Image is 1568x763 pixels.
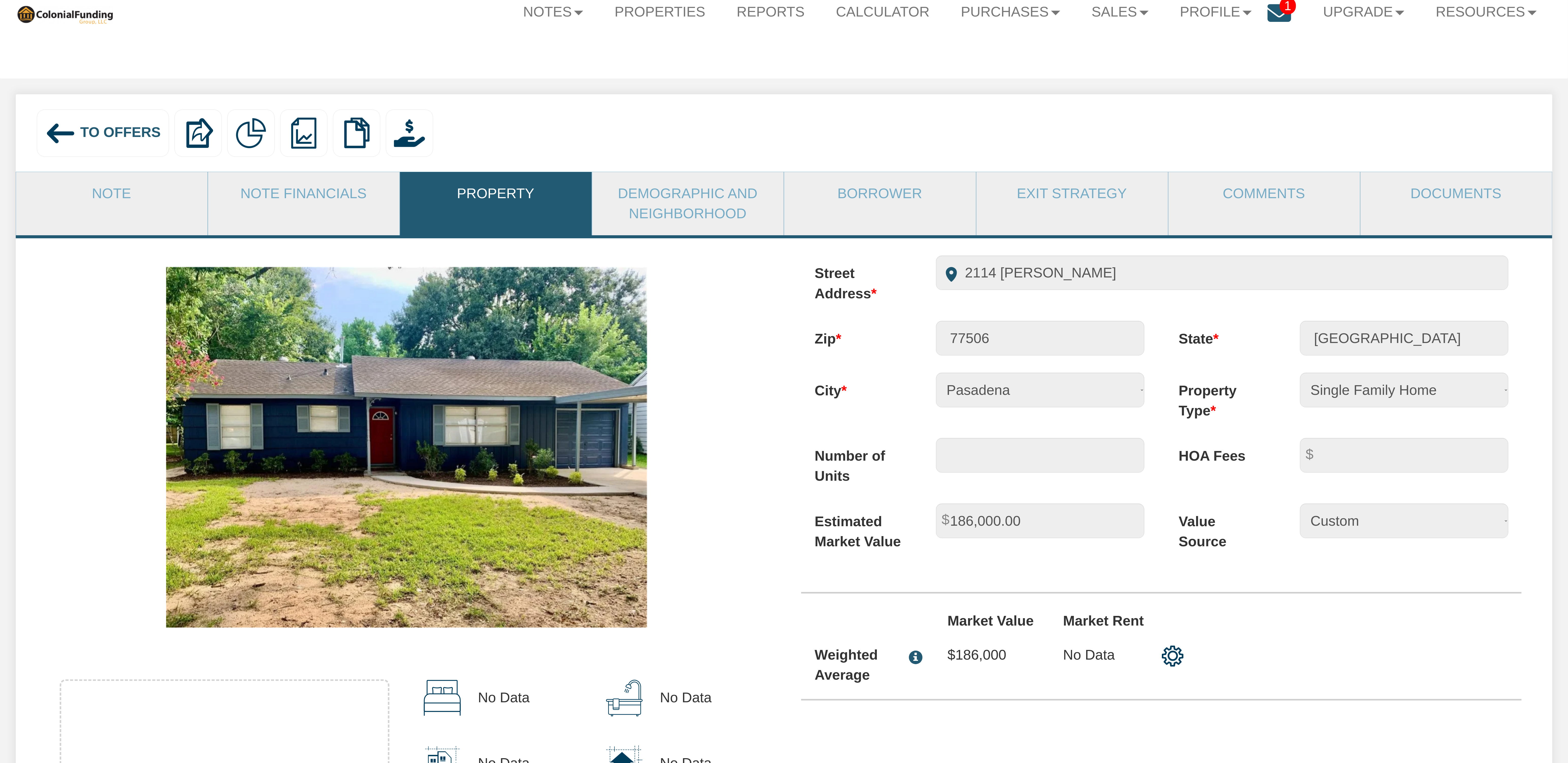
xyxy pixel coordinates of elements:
[947,645,1028,665] p: $186,000
[1161,438,1283,466] label: HOA Fees
[660,679,712,715] p: No Data
[606,679,643,716] img: bath.svg
[592,172,783,235] a: Demographic and Neighborhood
[1161,645,1184,668] img: settings.png
[815,645,901,685] div: Weighted Average
[1161,504,1283,552] label: Value Source
[208,172,399,215] a: Note Financials
[288,118,319,148] img: reports.png
[1161,373,1283,421] label: Property Type
[1360,172,1551,215] a: Documents
[80,124,161,140] span: To Offers
[1168,172,1359,215] a: Comments
[16,4,114,24] img: 569736
[1063,645,1144,665] p: No Data
[424,679,461,716] img: beds.svg
[797,438,919,486] label: Number of Units
[1161,321,1283,349] label: State
[797,504,919,552] label: Estimated Market Value
[166,267,647,628] img: 574464
[976,172,1167,215] a: Exit Strategy
[784,172,975,215] a: Borrower
[797,321,919,349] label: Zip
[16,172,207,215] a: Note
[930,611,1046,631] label: Market Value
[1046,611,1161,631] label: Market Rent
[394,118,425,148] img: purchase_offer.png
[183,118,213,148] img: export.svg
[797,373,919,401] label: City
[341,118,372,148] img: copy.png
[45,118,76,149] img: back_arrow_left_icon.svg
[797,256,919,304] label: Street Address
[400,172,591,215] a: Property
[478,679,530,715] p: No Data
[235,118,266,148] img: partial.png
